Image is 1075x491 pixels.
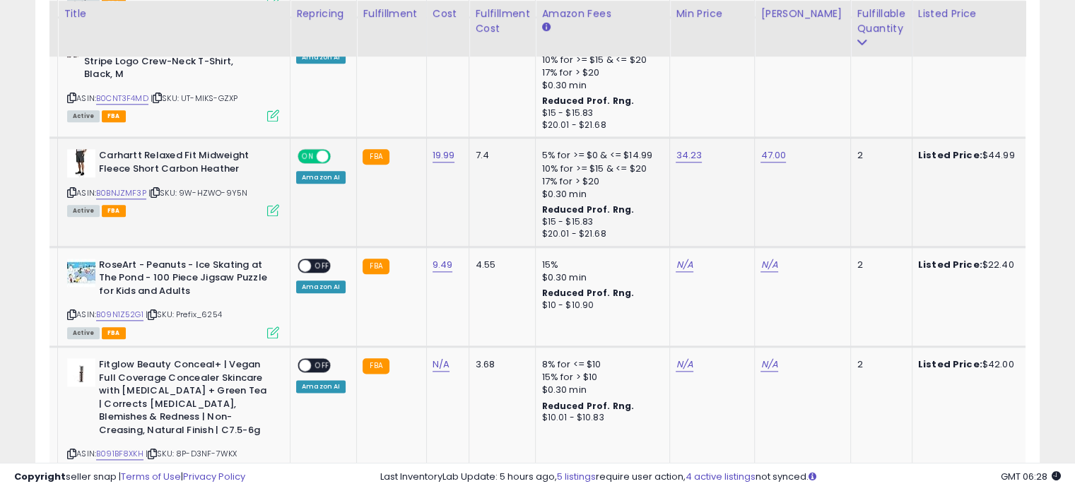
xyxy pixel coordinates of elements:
[760,6,845,21] div: [PERSON_NAME]
[475,259,524,271] div: 4.55
[84,29,256,85] b: [PERSON_NAME] Women's Regular-Fit Embroidered Flag Stripe Logo Crew-Neck T-Shirt, Black, M
[541,175,659,188] div: 17% for > $20
[857,6,905,36] div: Fulfillable Quantity
[475,358,524,371] div: 3.68
[96,309,143,321] a: B09N1Z52G1
[918,6,1040,21] div: Listed Price
[541,149,659,162] div: 5% for >= $0 & <= $14.99
[67,205,100,217] span: All listings currently available for purchase on Amazon
[541,371,659,384] div: 15% for > $10
[541,66,659,79] div: 17% for > $20
[102,205,126,217] span: FBA
[541,400,634,412] b: Reduced Prof. Rng.
[363,358,389,374] small: FBA
[67,110,100,122] span: All listings currently available for purchase on Amazon
[67,259,279,337] div: ASIN:
[99,358,271,440] b: Fitglow Beauty Conceal+ | Vegan Full Coverage Concealer Skincare with [MEDICAL_DATA] + Green Tea ...
[363,6,420,21] div: Fulfillment
[14,471,245,484] div: seller snap | |
[541,188,659,201] div: $0.30 min
[64,6,284,21] div: Title
[146,448,237,459] span: | SKU: 8P-D3NF-7WKX
[475,149,524,162] div: 7.4
[67,149,95,177] img: 31SnT78v4UL._SL40_.jpg
[96,187,146,199] a: B0BNJZMF3P
[541,119,659,131] div: $20.01 - $21.68
[557,470,596,483] a: 5 listings
[918,357,982,371] b: Listed Price:
[541,203,634,215] b: Reduced Prof. Rng.
[363,259,389,274] small: FBA
[541,287,634,299] b: Reduced Prof. Rng.
[686,470,756,483] a: 4 active listings
[299,150,317,162] span: ON
[296,280,346,293] div: Amazon AI
[380,471,1061,484] div: Last InventoryLab Update: 5 hours ago, require user action, not synced.
[67,327,100,339] span: All listings currently available for purchase on Amazon
[857,259,900,271] div: 2
[541,216,659,228] div: $15 - $15.83
[296,6,351,21] div: Repricing
[541,259,659,271] div: 15%
[121,470,181,483] a: Terms of Use
[760,258,777,272] a: N/A
[676,148,702,162] a: 34.23
[541,79,659,92] div: $0.30 min
[363,149,389,165] small: FBA
[676,6,748,21] div: Min Price
[311,360,334,372] span: OFF
[151,93,237,104] span: | SKU: UT-MIKS-GZXP
[918,259,1035,271] div: $22.40
[433,258,453,272] a: 9.49
[918,148,982,162] b: Listed Price:
[541,412,659,424] div: $10.01 - $10.83
[96,448,143,460] a: B091BF8XKH
[541,95,634,107] b: Reduced Prof. Rng.
[102,327,126,339] span: FBA
[329,150,351,162] span: OFF
[96,93,148,105] a: B0CNT3F4MD
[433,6,464,21] div: Cost
[67,29,279,121] div: ASIN:
[14,470,66,483] strong: Copyright
[148,187,247,199] span: | SKU: 9W-HZWO-9Y5N
[541,6,664,21] div: Amazon Fees
[918,258,982,271] b: Listed Price:
[99,149,271,179] b: Carhartt Relaxed Fit Midweight Fleece Short Carbon Heather
[67,149,279,215] div: ASIN:
[541,300,659,312] div: $10 - $10.90
[541,21,550,34] small: Amazon Fees.
[433,357,450,372] a: N/A
[541,271,659,284] div: $0.30 min
[541,107,659,119] div: $15 - $15.83
[676,357,693,372] a: N/A
[1001,470,1061,483] span: 2025-08-18 06:28 GMT
[475,6,529,36] div: Fulfillment Cost
[760,148,786,162] a: 47.00
[67,358,95,386] img: 21vasYrRlgL._SL40_.jpg
[760,357,777,372] a: N/A
[146,309,222,320] span: | SKU: Prefix_6254
[296,51,346,64] div: Amazon AI
[296,380,346,393] div: Amazon AI
[102,110,126,122] span: FBA
[67,259,95,287] img: 51sKH0l+bmL._SL40_.jpg
[918,149,1035,162] div: $44.99
[541,228,659,240] div: $20.01 - $21.68
[541,358,659,371] div: 8% for <= $10
[311,259,334,271] span: OFF
[183,470,245,483] a: Privacy Policy
[433,148,455,162] a: 19.99
[857,149,900,162] div: 2
[99,259,271,302] b: RoseArt - Peanuts - Ice Skating at The Pond - 100 Piece Jigsaw Puzzle for Kids and Adults
[541,54,659,66] div: 10% for >= $15 & <= $20
[857,358,900,371] div: 2
[541,162,659,175] div: 10% for >= $15 & <= $20
[676,258,693,272] a: N/A
[541,384,659,396] div: $0.30 min
[918,358,1035,371] div: $42.00
[296,171,346,184] div: Amazon AI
